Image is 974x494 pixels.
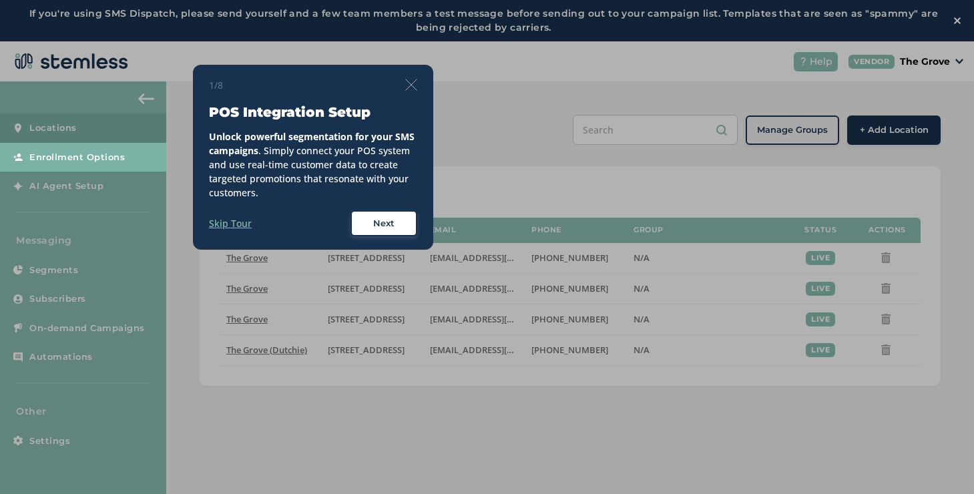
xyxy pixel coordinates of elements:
[209,130,417,200] div: . Simply connect your POS system and use real-time customer data to create targeted promotions th...
[209,78,223,92] span: 1/8
[209,216,252,230] label: Skip Tour
[373,217,395,230] span: Next
[907,430,974,494] iframe: Chat Widget
[209,130,415,157] strong: Unlock powerful segmentation for your SMS campaigns
[405,79,417,91] img: icon-close-thin-accent-606ae9a3.svg
[209,103,417,121] h3: POS Integration Setup
[350,210,417,237] button: Next
[29,151,125,164] span: Enrollment Options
